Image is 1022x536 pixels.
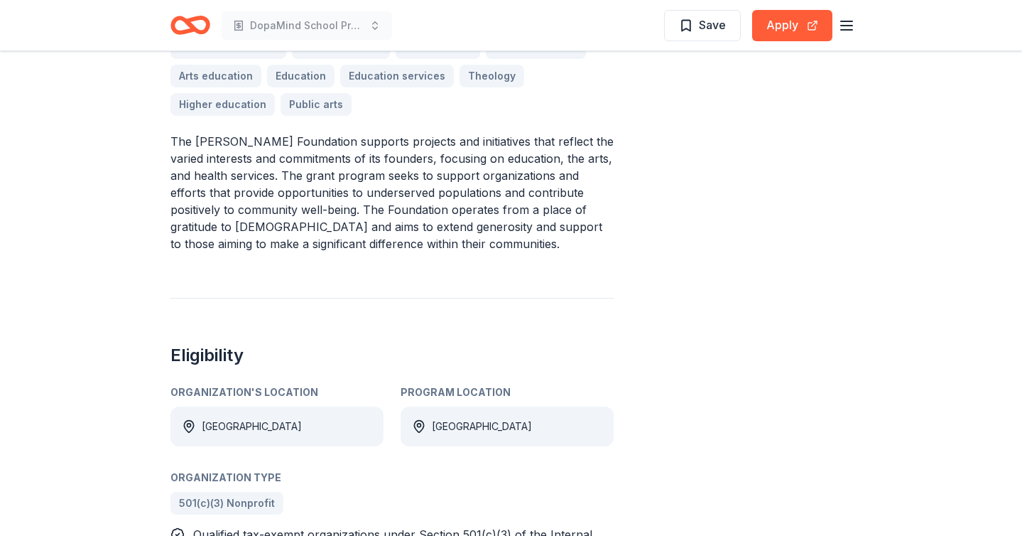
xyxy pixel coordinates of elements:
button: DopaMind School Programs and Assemblies [222,11,392,40]
a: Home [170,9,210,42]
a: 501(c)(3) Nonprofit [170,492,283,515]
span: DopaMind School Programs and Assemblies [250,17,364,34]
div: Program Location [401,384,614,401]
div: [GEOGRAPHIC_DATA] [432,418,532,435]
h2: Eligibility [170,344,614,367]
div: Organization's Location [170,384,384,401]
button: Save [664,10,741,41]
span: Save [699,16,726,34]
div: [GEOGRAPHIC_DATA] [202,418,302,435]
p: The [PERSON_NAME] Foundation supports projects and initiatives that reflect the varied interests ... [170,133,614,252]
div: Organization Type [170,469,614,486]
span: 501(c)(3) Nonprofit [179,495,275,512]
button: Apply [752,10,832,41]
